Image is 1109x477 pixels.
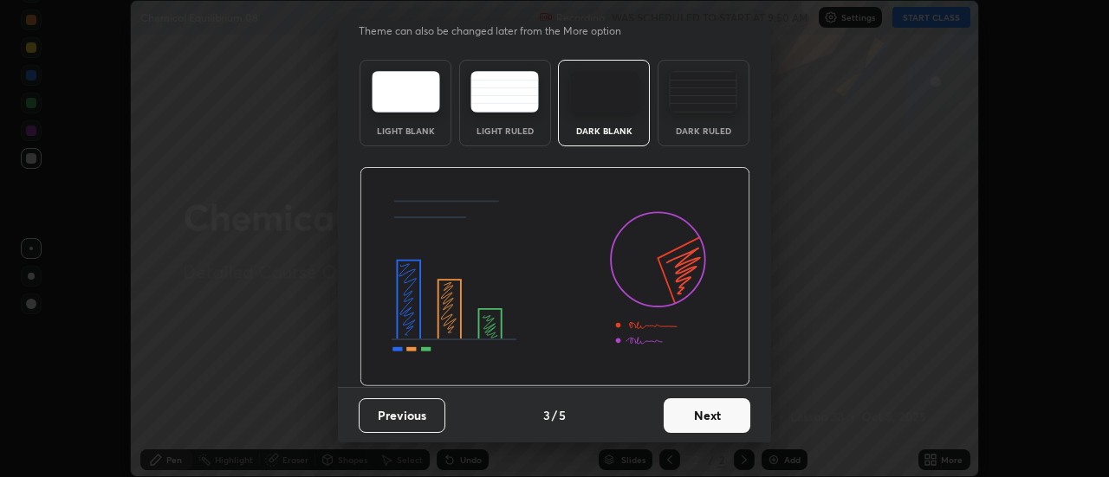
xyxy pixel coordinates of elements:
button: Previous [359,398,445,433]
img: lightTheme.e5ed3b09.svg [372,71,440,113]
button: Next [664,398,750,433]
img: lightRuledTheme.5fabf969.svg [470,71,539,113]
div: Dark Blank [569,126,639,135]
div: Light Ruled [470,126,540,135]
p: Theme can also be changed later from the More option [359,23,639,39]
h4: 5 [559,406,566,424]
img: darkThemeBanner.d06ce4a2.svg [360,167,750,387]
div: Light Blank [371,126,440,135]
h4: / [552,406,557,424]
h4: 3 [543,406,550,424]
img: darkRuledTheme.de295e13.svg [669,71,737,113]
img: darkTheme.f0cc69e5.svg [570,71,639,113]
div: Dark Ruled [669,126,738,135]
